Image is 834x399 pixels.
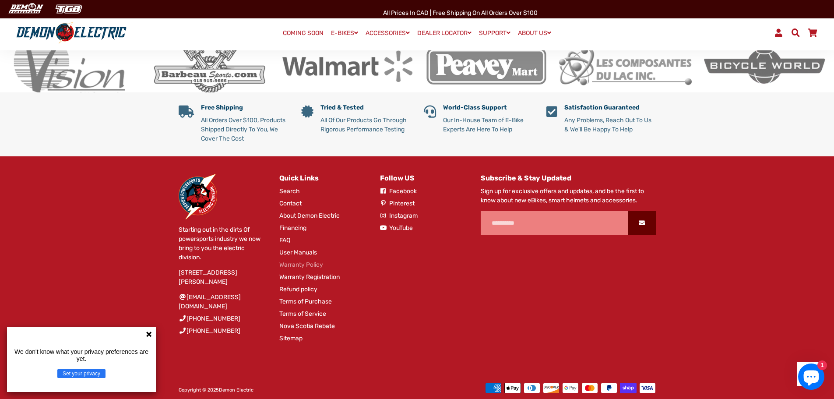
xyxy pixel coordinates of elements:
a: Nova Scotia Rebate [279,321,335,331]
a: Contact [279,199,302,208]
a: Terms of Purchase [279,297,332,306]
p: We don't know what your privacy preferences are yet. [11,348,152,362]
a: [PHONE_NUMBER] [179,326,240,335]
a: Refund policy [279,285,317,294]
p: [STREET_ADDRESS][PERSON_NAME] [179,268,266,286]
a: COMING SOON [280,27,327,39]
a: Pinterest [380,199,415,208]
a: E-BIKES [328,27,361,39]
a: ACCESSORIES [362,27,413,39]
h4: Subscribe & Stay Updated [481,174,656,182]
a: Warranty Registration [279,272,340,282]
a: Financing [279,223,306,233]
a: FAQ [279,236,290,245]
img: Demon Electric logo [13,21,130,44]
a: Facebook [380,187,417,196]
span: Copyright © 2025 [179,387,253,393]
a: [PHONE_NUMBER] [179,314,240,323]
h5: World-Class Support [443,104,533,112]
a: SUPPORT [476,27,514,39]
p: Any Problems, Reach Out To Us & We'll Be Happy To Help [564,116,656,134]
a: Instagram [380,211,418,220]
a: Terms of Service [279,309,326,318]
img: TGB Canada [51,2,87,16]
p: Starting out in the dirts Of powersports industry we now bring to you the electric division. [179,225,266,262]
a: Warranty Policy [279,260,323,269]
h4: Follow US [380,174,468,182]
inbox-online-store-chat: Shopify online store chat [795,364,827,392]
p: Sign up for exclusive offers and updates, and be the first to know about new eBikes, smart helmet... [481,187,656,205]
p: All Of Our Products Go Through Rigorous Performance Testing [320,116,411,134]
a: ABOUT US [515,27,554,39]
img: Demon Electric [179,174,217,219]
p: All Orders Over $100, Products Shipped Directly To You, We Cover The Cost [201,116,288,143]
p: Our In-House Team of E-Bike Experts Are Here To Help [443,116,533,134]
h4: Quick Links [279,174,367,182]
a: About Demon Electric [279,211,340,220]
span: All Prices in CAD | Free shipping on all orders over $100 [383,9,538,17]
a: YouTube [380,223,413,233]
a: DEALER LOCATOR [414,27,475,39]
button: Set your privacy [57,369,106,378]
h5: Free Shipping [201,104,288,112]
a: Demon Electric [219,387,253,393]
h5: Tried & Tested [320,104,411,112]
img: Demon Electric [4,2,46,16]
a: [EMAIL_ADDRESS][DOMAIN_NAME] [179,293,266,311]
a: User Manuals [279,248,317,257]
a: Search [279,187,300,196]
h5: Satisfaction Guaranteed [564,104,656,112]
a: Sitemap [279,334,303,343]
